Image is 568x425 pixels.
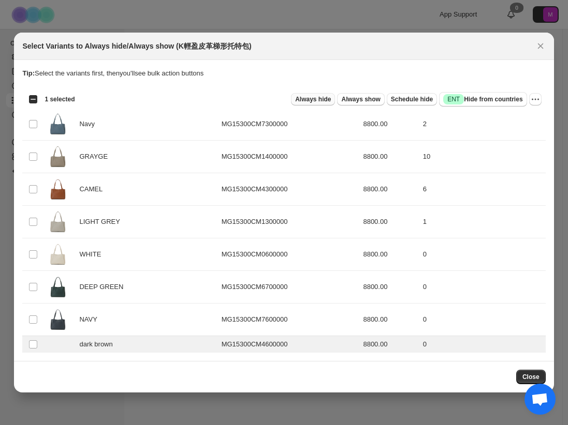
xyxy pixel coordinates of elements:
td: 2 [420,108,546,141]
button: SuccessENTHide from countries [439,92,527,107]
td: MG15300CM4300000 [219,173,360,206]
td: 6 [420,173,546,206]
button: Close [533,39,548,53]
button: Schedule hide [387,93,437,105]
img: MG15300_CM06_color_01_137103aa-6ed6-44d8-ae78-4e82a6a3421e.png [45,241,71,267]
strong: Tip: [22,69,35,77]
td: MG15300CM7300000 [219,108,360,141]
td: 8800.00 [360,206,419,238]
a: 打開聊天 [525,384,556,415]
td: MG15300CM7600000 [219,303,360,336]
span: Close [522,373,540,381]
h2: Select Variants to Always hide/Always show (K輕盈皮革梯形托特包) [22,41,251,51]
p: Select the variants first, then you'll see bulk action buttons [22,68,545,79]
td: 0 [420,303,546,336]
td: 8800.00 [360,108,419,141]
td: 8800.00 [360,336,419,353]
td: 0 [420,271,546,303]
button: Close [516,370,546,384]
img: MG15300_CM67_detail_02.jpg [45,274,71,300]
img: MG15300_CM73_color_01.jpg [45,111,71,137]
span: DEEP GREEN [79,282,129,292]
span: LIGHT GREY [79,217,125,227]
td: 8800.00 [360,173,419,206]
img: MG15300_CM13_color_01_abdead2f-2657-4393-b563-94cbaec51dc4.jpg [45,209,71,235]
td: 8800.00 [360,271,419,303]
td: MG15300CM4600000 [219,336,360,353]
td: 10 [420,141,546,173]
button: Always hide [291,93,335,105]
span: WHITE [79,249,107,260]
span: Hide from countries [443,94,522,104]
span: NAVY [79,314,103,325]
span: GRAYGE [79,151,113,162]
td: 1 [420,206,546,238]
td: MG15300CM6700000 [219,271,360,303]
span: 1 selected [45,95,75,103]
td: MG15300CM1400000 [219,141,360,173]
td: MG15300CM1300000 [219,206,360,238]
button: Always show [337,93,384,105]
span: Navy [79,119,100,129]
img: MG15300_CM43_color_01_1.jpg [45,176,71,202]
td: 8800.00 [360,303,419,336]
td: 8800.00 [360,141,419,173]
span: ENT [447,95,460,103]
td: MG15300CM0600000 [219,238,360,271]
span: Schedule hide [391,95,433,103]
td: 0 [420,238,546,271]
span: CAMEL [79,184,108,194]
img: MG15300_CM14_color_01.jpg [45,144,71,170]
button: More actions [529,93,542,105]
td: 8800.00 [360,238,419,271]
img: MG15300_CM76_color_01.jpg [45,307,71,332]
span: Always show [341,95,380,103]
span: Always hide [295,95,331,103]
td: 0 [420,336,546,353]
span: dark brown [79,339,118,350]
